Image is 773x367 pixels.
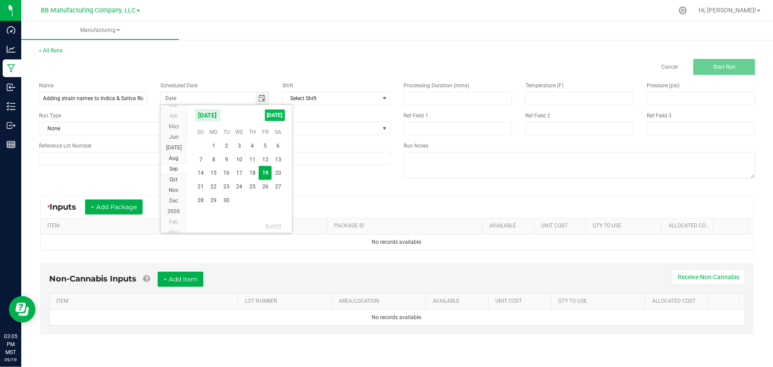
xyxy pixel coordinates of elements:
[282,82,293,89] span: Shift
[194,166,207,180] td: Sunday, September 14, 2025
[246,180,259,194] td: Thursday, September 25, 2025
[194,180,207,194] span: 21
[85,199,143,215] button: + Add Package
[272,166,284,180] span: 20
[39,82,54,89] span: Name
[207,139,220,153] td: Monday, September 1, 2025
[272,125,284,139] th: Sa
[194,166,207,180] span: 14
[339,298,423,305] a: AREA/LOCATIONSortable
[49,274,136,284] span: Non-Cannabis Inputs
[246,153,259,167] td: Thursday, September 11, 2025
[541,223,583,230] a: Unit CostSortable
[220,180,233,194] td: Tuesday, September 23, 2025
[4,356,17,363] p: 09/19
[207,125,220,139] th: Mo
[677,6,688,15] div: Manage settings
[713,64,735,70] span: Start Run
[169,187,179,193] span: Nov
[672,269,745,285] button: Receive Non-Cannabis
[334,223,479,230] a: PACKAGE IDSortable
[233,166,246,180] td: Wednesday, September 17, 2025
[194,180,207,194] td: Sunday, September 21, 2025
[39,112,61,120] span: Run Type
[7,64,16,73] inline-svg: Manufacturing
[194,125,207,139] th: Su
[259,166,272,180] td: Friday, September 19, 2025
[220,139,233,153] span: 2
[170,176,178,183] span: Oct
[525,82,563,89] span: Temperature (F)
[233,153,246,167] span: 10
[246,125,259,139] th: Th
[272,139,284,153] td: Saturday, September 6, 2025
[21,21,179,40] a: Manufacturing
[246,139,259,153] span: 4
[158,272,203,287] button: + Add Item
[272,166,284,180] td: Saturday, September 20, 2025
[246,180,259,194] span: 25
[169,134,179,140] span: Jun
[558,298,642,305] a: QTY TO USESortable
[272,153,284,167] td: Saturday, September 13, 2025
[169,123,179,129] span: May
[7,26,16,35] inline-svg: Dashboard
[207,153,220,167] td: Monday, September 8, 2025
[169,102,179,108] span: Mar
[9,296,35,323] iframe: Resource center
[283,92,379,105] span: Select Shift
[41,234,754,250] td: No records available.
[282,92,390,105] span: NO DATA FOUND
[50,202,85,212] span: Inputs
[169,230,179,236] span: Mar
[661,63,678,71] a: Cancel
[259,153,272,167] td: Friday, September 12, 2025
[433,298,485,305] a: AVAILABLESortable
[194,194,207,207] td: Sunday, September 28, 2025
[647,82,680,89] span: Pressure (psi)
[194,153,207,167] td: Sunday, September 7, 2025
[170,166,179,172] span: Sep
[720,223,744,230] a: Sortable
[207,153,220,167] span: 8
[7,140,16,149] inline-svg: Reports
[207,180,220,194] span: 22
[259,139,272,153] span: 5
[207,194,220,207] span: 29
[404,82,470,89] span: Processing Duration (mins)
[272,180,284,194] td: Saturday, September 27, 2025
[207,166,220,180] td: Monday, September 15, 2025
[265,109,285,121] span: [DATE]
[647,113,672,119] span: Ref Field 3
[50,310,745,325] td: No records available.
[233,153,246,167] td: Wednesday, September 10, 2025
[7,45,16,54] inline-svg: Analytics
[170,113,178,119] span: Apr
[233,166,246,180] span: 17
[207,194,220,207] td: Monday, September 29, 2025
[220,153,233,167] span: 9
[194,194,207,207] span: 28
[47,223,158,230] a: ITEMSortable
[143,274,150,284] a: Add Non-Cannabis items that were also consumed in the run (e.g. gloves and packaging); Also add N...
[220,166,233,180] td: Tuesday, September 16, 2025
[220,180,233,194] span: 23
[170,198,179,204] span: Dec
[652,298,704,305] a: Allocated CostSortable
[41,7,136,14] span: BB Manufacturing Company, LLC
[220,125,233,139] th: Tu
[669,223,710,230] a: Allocated CostSortable
[715,298,736,305] a: Sortable
[56,298,234,305] a: ITEMSortable
[404,113,429,119] span: Ref Field 1
[194,153,207,167] span: 7
[7,83,16,92] inline-svg: Inbound
[259,180,272,194] td: Friday, September 26, 2025
[404,143,429,149] span: Run Notes
[233,180,246,194] td: Wednesday, September 24, 2025
[207,180,220,194] td: Monday, September 22, 2025
[4,332,17,356] p: 03:05 PM MST
[259,180,272,194] span: 26
[272,153,284,167] span: 13
[220,194,233,207] span: 30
